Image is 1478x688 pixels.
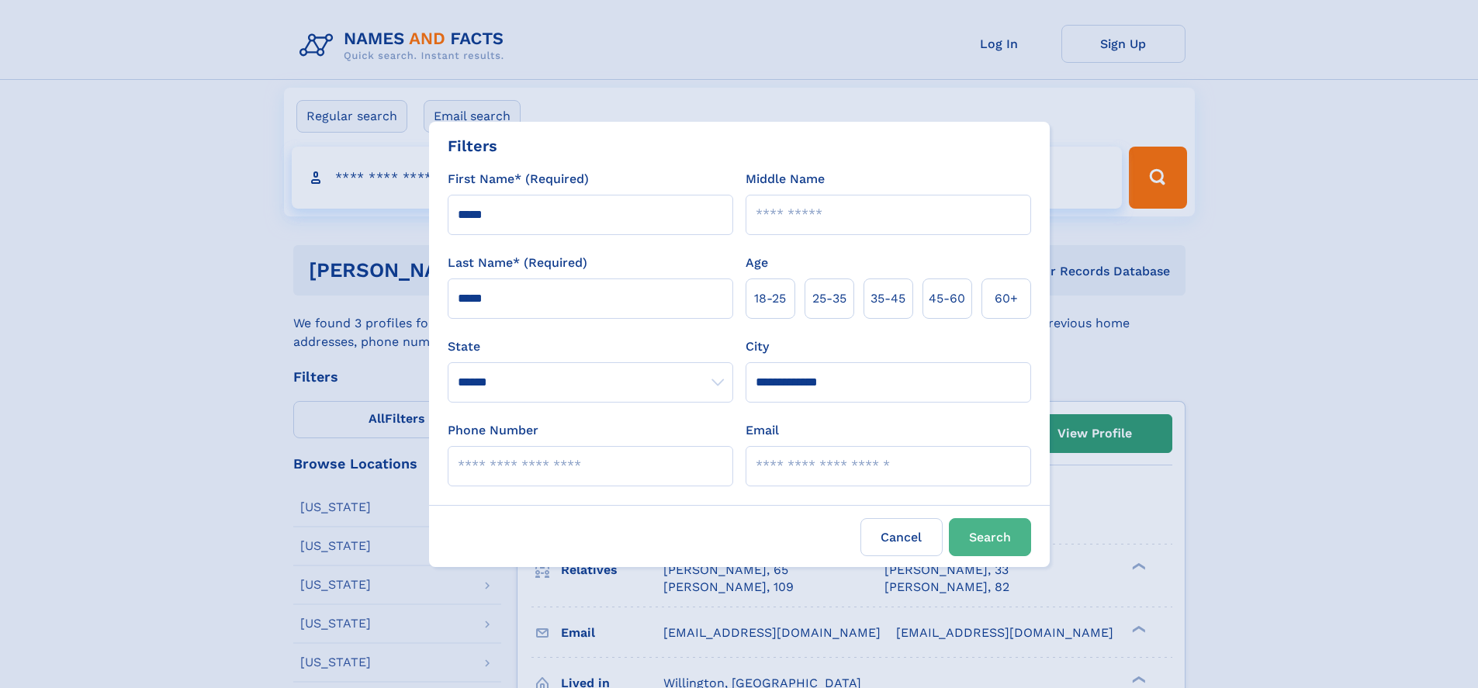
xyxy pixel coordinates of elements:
span: 60+ [995,289,1018,308]
label: Last Name* (Required) [448,254,587,272]
span: 25‑35 [812,289,846,308]
span: 35‑45 [871,289,905,308]
label: Email [746,421,779,440]
label: City [746,337,769,356]
span: 18‑25 [754,289,786,308]
label: Age [746,254,768,272]
span: 45‑60 [929,289,965,308]
label: Cancel [860,518,943,556]
label: State [448,337,733,356]
label: Middle Name [746,170,825,188]
label: Phone Number [448,421,538,440]
label: First Name* (Required) [448,170,589,188]
div: Filters [448,134,497,157]
button: Search [949,518,1031,556]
